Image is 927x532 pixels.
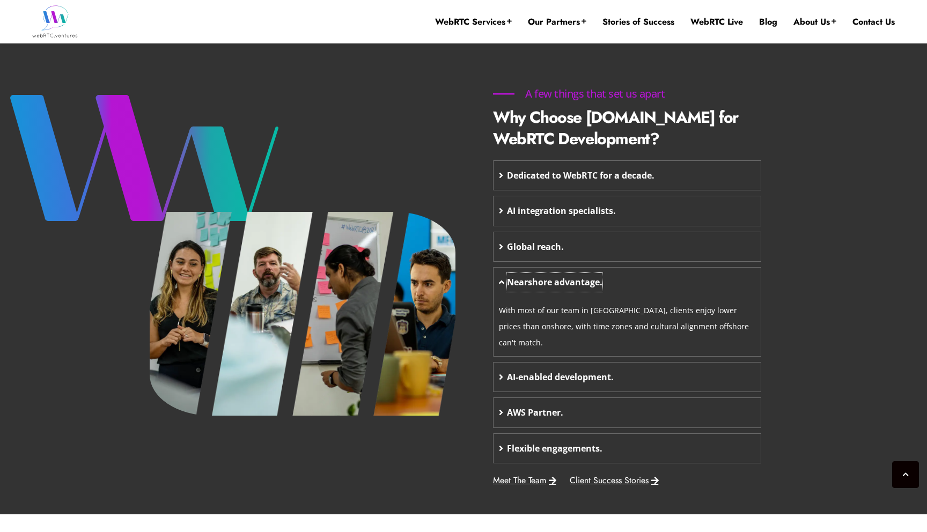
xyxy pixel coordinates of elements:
[32,5,78,38] img: WebRTC.ventures
[690,16,743,28] a: WebRTC Live
[435,16,512,28] a: WebRTC Services
[507,238,564,256] span: Global reach.
[507,439,602,457] span: Flexible engagements.
[507,273,602,291] span: Nearshore advantage.
[493,476,556,485] a: Meet The Team
[493,88,697,99] h6: A few things that set us apart
[852,16,895,28] a: Contact Us
[602,16,674,28] a: Stories of Success
[507,403,563,422] span: AWS Partner.
[759,16,777,28] a: Blog
[493,106,738,150] b: Why Choose [DOMAIN_NAME] for WebRTC Development?
[570,476,649,485] span: Client Success Stories
[528,16,586,28] a: Our Partners
[507,368,614,386] span: AI-enabled development.
[493,476,546,485] span: Meet The Team
[499,302,755,351] div: With most of our team in [GEOGRAPHIC_DATA], clients enjoy lower prices than onshore, with time zo...
[507,202,616,220] span: AI integration specialists.
[507,166,654,184] span: Dedicated to WebRTC for a decade.
[793,16,836,28] a: About Us
[570,476,659,485] a: Client Success Stories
